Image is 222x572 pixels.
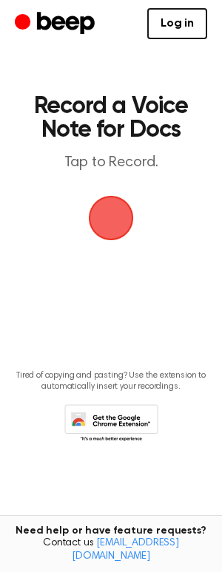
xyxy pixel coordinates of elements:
[15,10,98,38] a: Beep
[9,537,213,563] span: Contact us
[27,95,195,142] h1: Record a Voice Note for Docs
[89,196,133,240] button: Beep Logo
[72,538,179,562] a: [EMAIL_ADDRESS][DOMAIN_NAME]
[147,8,207,39] a: Log in
[12,370,210,392] p: Tired of copying and pasting? Use the extension to automatically insert your recordings.
[27,154,195,172] p: Tap to Record.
